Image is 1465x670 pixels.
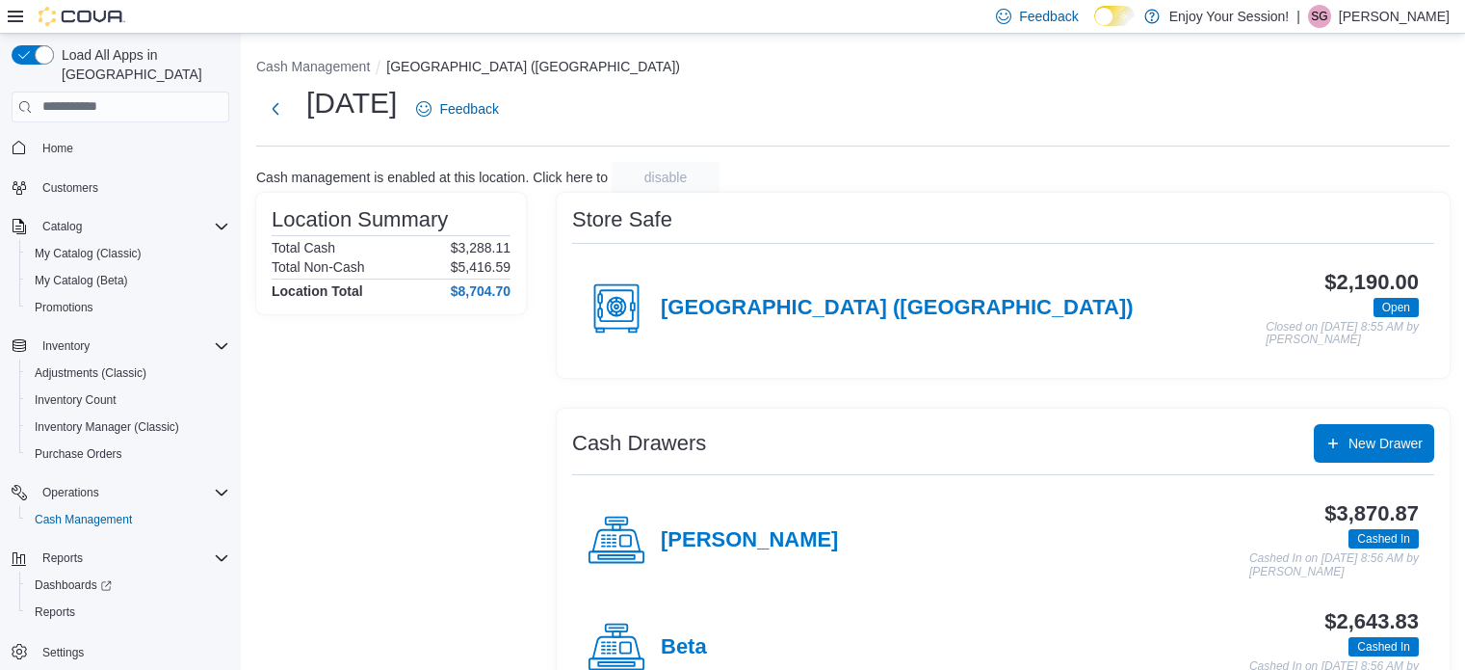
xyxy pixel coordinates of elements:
[612,162,719,193] button: disable
[4,333,237,360] button: Inventory
[42,219,82,234] span: Catalog
[27,389,229,412] span: Inventory Count
[27,508,140,531] a: Cash Management
[27,242,229,265] span: My Catalog (Classic)
[272,240,335,255] h6: Total Cash
[4,213,237,240] button: Catalog
[19,572,237,599] a: Dashboards
[256,170,608,185] p: Cash management is enabled at this location. Click here to
[256,90,295,128] button: Next
[42,338,90,354] span: Inventory
[1348,529,1419,549] span: Cashed In
[39,7,125,26] img: Cova
[27,362,154,385] a: Adjustments (Classic)
[27,601,83,624] a: Reports
[19,267,237,294] button: My Catalog (Beta)
[272,283,363,299] h4: Location Total
[35,547,91,570] button: Reports
[306,84,397,122] h1: [DATE]
[386,59,680,74] button: [GEOGRAPHIC_DATA] ([GEOGRAPHIC_DATA])
[644,168,687,187] span: disable
[408,90,506,128] a: Feedback
[19,599,237,626] button: Reports
[1249,552,1419,578] p: Cashed In on [DATE] 8:56 AM by [PERSON_NAME]
[1324,502,1419,525] h3: $3,870.87
[35,365,146,381] span: Adjustments (Classic)
[272,259,365,275] h6: Total Non-Cash
[35,419,179,435] span: Inventory Manager (Classic)
[42,180,98,196] span: Customers
[27,508,229,531] span: Cash Management
[4,637,237,665] button: Settings
[35,215,90,238] button: Catalog
[27,269,229,292] span: My Catalog (Beta)
[19,294,237,321] button: Promotions
[35,137,81,160] a: Home
[35,604,75,620] span: Reports
[1094,26,1095,27] span: Dark Mode
[27,296,229,319] span: Promotions
[54,45,229,84] span: Load All Apps in [GEOGRAPHIC_DATA]
[1094,6,1135,26] input: Dark Mode
[35,300,93,315] span: Promotions
[1324,271,1419,294] h3: $2,190.00
[272,208,448,231] h3: Location Summary
[1339,5,1450,28] p: [PERSON_NAME]
[256,59,370,74] button: Cash Management
[451,283,510,299] h4: $8,704.70
[35,176,106,200] a: Customers
[35,136,229,160] span: Home
[42,645,84,660] span: Settings
[1266,321,1419,347] p: Closed on [DATE] 8:55 AM by [PERSON_NAME]
[35,335,229,358] span: Inventory
[661,296,1134,321] h4: [GEOGRAPHIC_DATA] ([GEOGRAPHIC_DATA])
[27,601,229,624] span: Reports
[27,242,149,265] a: My Catalog (Classic)
[35,215,229,238] span: Catalog
[35,547,229,570] span: Reports
[1357,530,1410,548] span: Cashed In
[35,481,229,504] span: Operations
[35,641,92,664] a: Settings
[1348,434,1423,453] span: New Drawer
[1314,424,1434,463] button: New Drawer
[4,174,237,201] button: Customers
[35,335,97,358] button: Inventory
[1324,610,1419,633] h3: $2,643.83
[27,362,229,385] span: Adjustments (Classic)
[19,506,237,533] button: Cash Management
[19,414,237,441] button: Inventory Manager (Classic)
[27,415,187,439] a: Inventory Manager (Classic)
[1373,298,1419,317] span: Open
[27,442,229,466] span: Purchase Orders
[19,387,237,414] button: Inventory Count
[19,441,237,468] button: Purchase Orders
[35,273,128,288] span: My Catalog (Beta)
[4,545,237,572] button: Reports
[1296,5,1300,28] p: |
[439,99,498,119] span: Feedback
[35,639,229,663] span: Settings
[35,175,229,200] span: Customers
[572,208,672,231] h3: Store Safe
[19,240,237,267] button: My Catalog (Classic)
[1019,7,1078,26] span: Feedback
[35,246,142,261] span: My Catalog (Classic)
[451,240,510,255] p: $3,288.11
[27,442,130,466] a: Purchase Orders
[27,296,101,319] a: Promotions
[1357,638,1410,656] span: Cashed In
[35,446,122,462] span: Purchase Orders
[1169,5,1290,28] p: Enjoy Your Session!
[661,528,838,553] h4: [PERSON_NAME]
[42,485,99,500] span: Operations
[27,574,229,597] span: Dashboards
[19,360,237,387] button: Adjustments (Classic)
[1348,637,1419,657] span: Cashed In
[42,550,83,566] span: Reports
[256,57,1450,80] nav: An example of EuiBreadcrumbs
[35,392,117,408] span: Inventory Count
[4,134,237,162] button: Home
[27,269,136,292] a: My Catalog (Beta)
[35,577,112,593] span: Dashboards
